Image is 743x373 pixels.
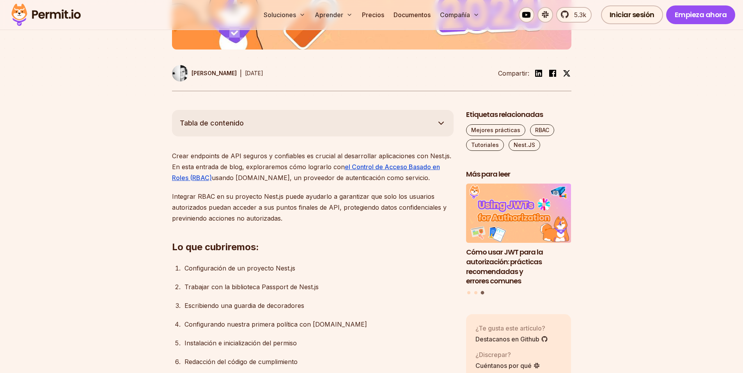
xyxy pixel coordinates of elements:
[474,291,477,294] button: Ir a la diapositiva 2
[172,65,188,81] img: Filip Grebowski
[184,339,297,347] font: Instalación e inicialización del permiso
[184,358,298,366] font: Redacción del código de cumplimiento
[245,70,263,76] font: [DATE]
[610,10,654,19] font: Iniciar sesión
[172,163,440,182] a: el Control de Acceso Basado en Roles (RBAC)
[192,70,237,76] font: [PERSON_NAME]
[466,110,543,119] font: Etiquetas relacionadas
[264,11,296,19] font: Soluciones
[184,264,295,272] font: Configuración de un proyecto Nest.js
[466,184,571,286] a: Cómo usar JWT para la autorización: prácticas recomendadas y errores comunesCómo usar JWT para la...
[466,169,510,179] font: Más para leer
[466,124,525,136] a: Mejores prácticas
[534,69,543,78] img: LinkedIn
[574,11,586,19] font: 5.3k
[315,11,343,19] font: Aprender
[466,139,504,151] a: Tutoriales
[466,184,571,286] li: 3 de 3
[180,119,244,127] font: Tabla de contenido
[475,351,511,359] font: ¿Discrepar?
[359,7,387,23] a: Precios
[394,11,431,19] font: Documentos
[437,7,482,23] button: Compañía
[172,152,451,171] font: Crear endpoints de API seguros y confiables es crucial al desarrollar aplicaciones con Nest.js. E...
[548,69,557,78] img: Facebook
[212,174,430,182] font: usando [DOMAIN_NAME], un proveedor de autenticación como servicio.
[475,361,540,370] a: Cuéntanos por qué
[666,5,736,24] a: Empieza ahora
[467,291,470,294] button: Ir a la diapositiva 1
[8,2,84,28] img: Logotipo del permiso
[466,184,571,243] img: Cómo usar JWT para la autorización: prácticas recomendadas y errores comunes
[172,110,454,136] button: Tabla de contenido
[498,69,529,77] font: Compartir:
[563,69,571,77] img: gorjeo
[172,241,259,253] font: Lo que cubriremos:
[535,127,549,133] font: RBAC
[172,65,237,81] a: [PERSON_NAME]
[184,283,319,291] font: Trabajar con la biblioteca Passport de Nest.js
[530,124,554,136] a: RBAC
[509,139,540,151] a: Nest.JS
[601,5,663,24] a: Iniciar sesión
[466,184,571,295] div: Publicaciones
[675,10,727,19] font: Empieza ahora
[362,11,384,19] font: Precios
[475,334,548,344] a: Destacanos en Github
[184,320,367,328] font: Configurando nuestra primera política con [DOMAIN_NAME]
[481,291,484,294] button: Ir a la diapositiva 3
[312,7,356,23] button: Aprender
[240,69,242,77] font: |
[440,11,470,19] font: Compañía
[556,7,592,23] a: 5.3k
[184,302,304,309] font: Escribiendo una guardia de decoradores
[466,247,543,286] font: Cómo usar JWT para la autorización: prácticas recomendadas y errores comunes
[475,324,545,332] font: ¿Te gusta este artículo?
[172,193,447,222] font: Integrar RBAC en su proyecto Nest.js puede ayudarlo a garantizar que solo los usuarios autorizado...
[261,7,309,23] button: Soluciones
[471,141,499,148] font: Tutoriales
[514,141,535,148] font: Nest.JS
[390,7,434,23] a: Documentos
[471,127,520,133] font: Mejores prácticas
